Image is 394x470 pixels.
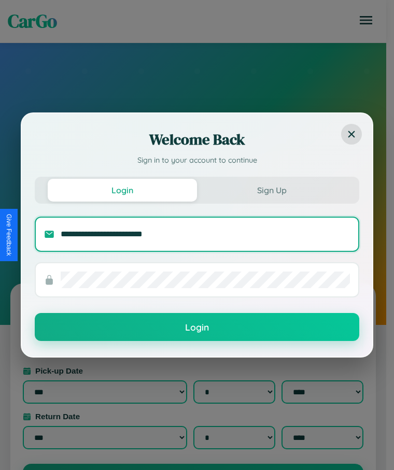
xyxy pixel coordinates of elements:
p: Sign in to your account to continue [35,155,359,166]
button: Sign Up [197,179,346,202]
div: Give Feedback [5,214,12,256]
button: Login [48,179,197,202]
button: Login [35,313,359,341]
h2: Welcome Back [35,129,359,150]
